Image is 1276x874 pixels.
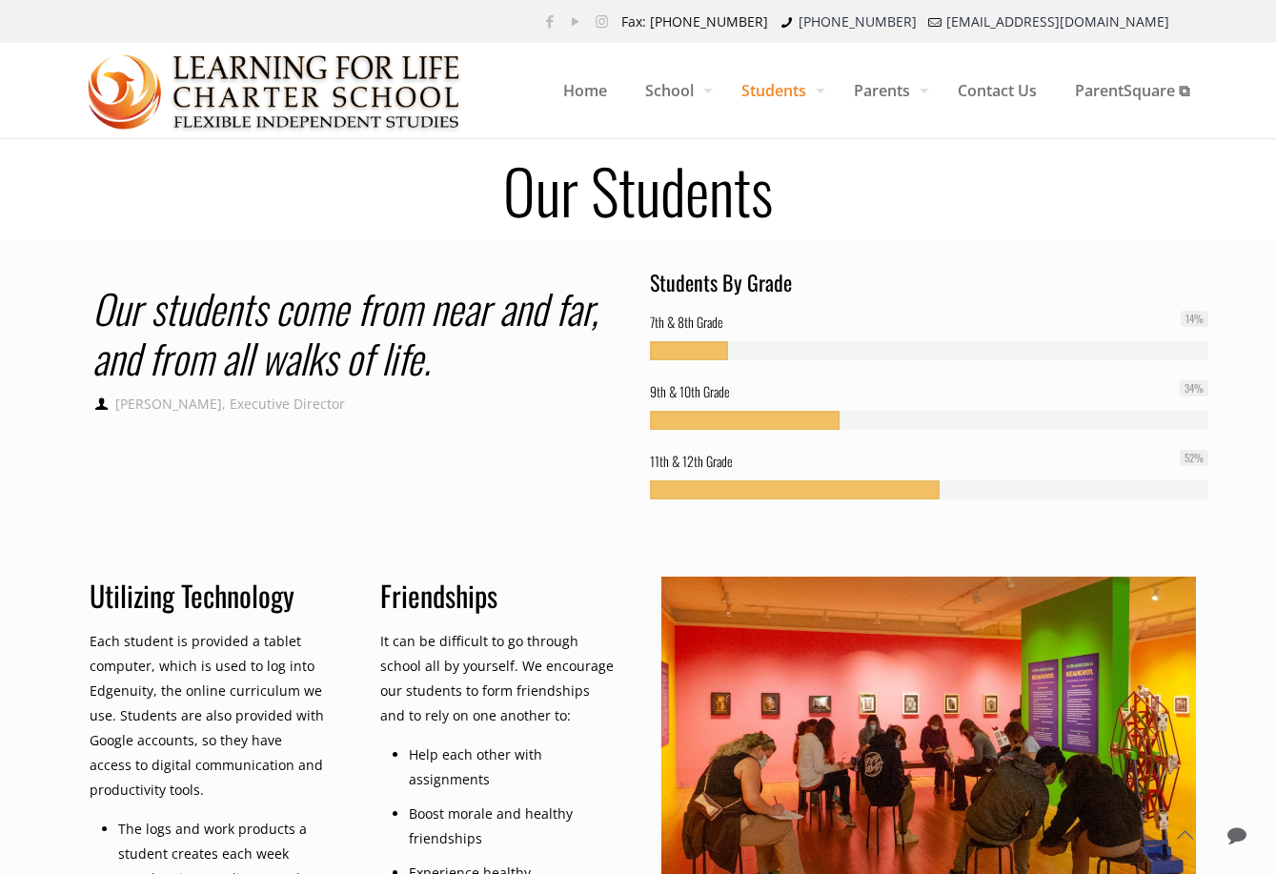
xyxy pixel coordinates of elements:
[1194,450,1204,465] em: %
[799,12,917,30] a: [PHONE_NUMBER]
[650,310,1208,335] h6: 7th & 8th Grade
[835,62,939,119] span: Parents
[566,11,586,30] a: YouTube icon
[88,44,462,139] img: Our Students
[1180,450,1208,466] span: 52
[544,62,626,119] span: Home
[544,43,626,138] a: Home
[626,62,722,119] span: School
[1194,311,1204,326] em: %
[88,43,462,138] a: Learning for Life Charter School
[946,12,1169,30] a: [EMAIL_ADDRESS][DOMAIN_NAME]
[939,43,1056,138] a: Contact Us
[90,574,294,617] a: Utilizing Technology
[409,802,616,851] li: Boost morale and healthy friendships
[409,742,616,792] li: Help each other with assignments
[835,43,939,138] a: Parents
[626,43,722,138] a: School
[1180,380,1208,396] span: 34
[778,12,797,30] i: phone
[939,62,1056,119] span: Contact Us
[650,449,1208,474] h6: 11th & 12th Grade
[650,379,1208,404] h6: 9th & 10th Grade
[1165,815,1205,855] a: Back to top icon
[380,629,616,728] p: It can be difficult to go through school all by yourself. We encourage our students to form frien...
[722,43,835,138] a: Students
[57,159,1220,220] h1: Our Students
[92,395,111,413] i: author
[926,12,945,30] i: mail
[380,574,497,617] a: Friendships
[92,283,627,382] h2: Our students come from near and far, and from all walks of life.
[1056,43,1208,138] a: ParentSquare ⧉
[115,395,345,413] span: [PERSON_NAME], Executive Director
[650,269,1208,295] h4: Students By Grade
[592,11,612,30] a: Instagram icon
[722,62,835,119] span: Students
[90,629,325,803] p: Each student is provided a tablet computer, which is used to log into Edgenuity, the online curri...
[1056,62,1208,119] span: ParentSquare ⧉
[1181,311,1208,327] span: 14
[540,11,560,30] a: Facebook icon
[1194,380,1204,396] em: %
